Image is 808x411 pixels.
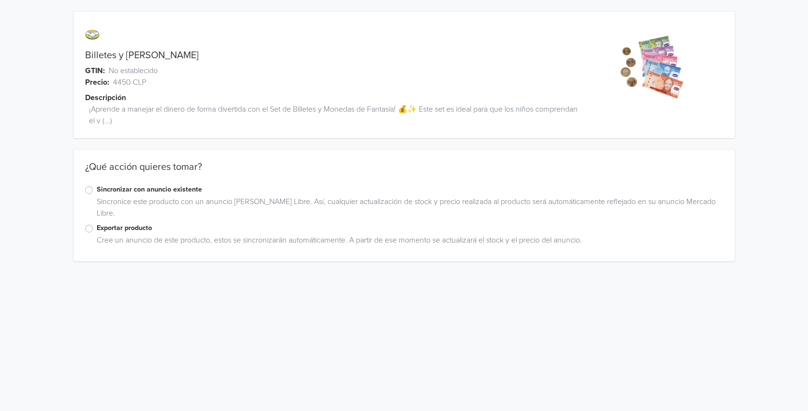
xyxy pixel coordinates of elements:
a: Billetes y [PERSON_NAME] [85,50,199,61]
label: Sincronizar con anuncio existente [97,184,723,195]
label: Exportar producto [97,223,723,233]
span: Descripción [85,92,126,103]
img: product_image [616,31,688,103]
span: 4450 CLP [113,77,146,88]
div: ¿Qué acción quieres tomar? [74,161,735,184]
span: No establecido [109,65,158,77]
span: Precio: [85,77,109,88]
span: GTIN: [85,65,105,77]
div: Cree un anuncio de este producto, estos se sincronizarán automáticamente. A partir de ese momento... [93,234,723,250]
span: ¡Aprende a manejar el dinero de forma divertida con el Set de Billetes y Monedas de Fantasía! 💰✨ ... [89,103,581,127]
div: Sincronice este producto con un anuncio [PERSON_NAME] Libre. Así, cualquier actualización de stoc... [93,196,723,223]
